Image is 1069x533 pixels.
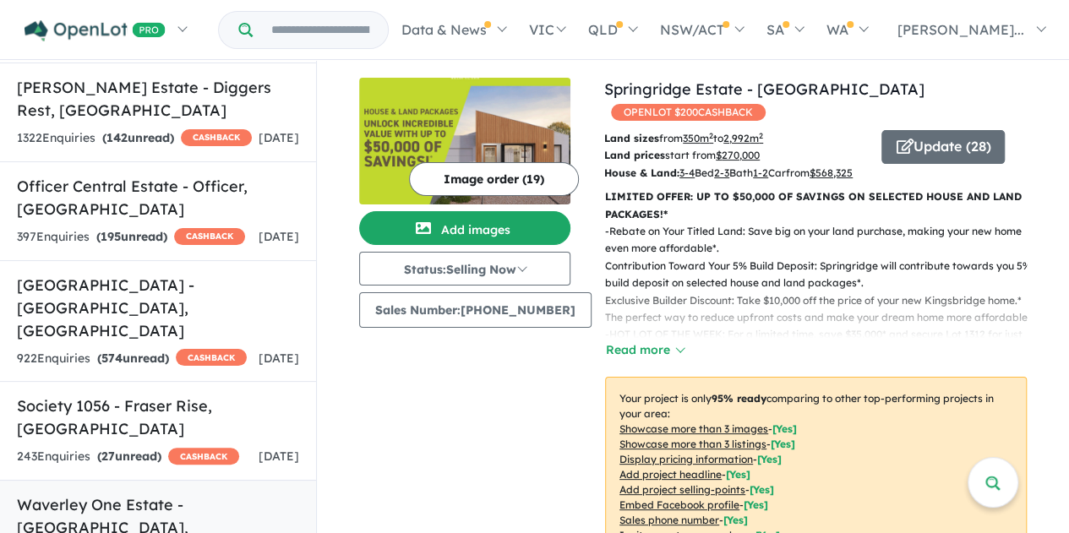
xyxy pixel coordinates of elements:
[714,166,729,179] u: 2-3
[619,498,739,511] u: Embed Facebook profile
[259,449,299,464] span: [DATE]
[810,166,853,179] u: $ 568,325
[17,394,299,440] h5: Society 1056 - Fraser Rise , [GEOGRAPHIC_DATA]
[611,104,766,121] span: OPENLOT $ 200 CASHBACK
[605,223,1040,326] p: - Rebate on Your Titled Land: Save big on your land purchase, making your new home even more affo...
[619,483,745,496] u: Add project selling-points
[709,131,713,140] sup: 2
[17,175,299,220] h5: Officer Central Estate - Officer , [GEOGRAPHIC_DATA]
[102,130,174,145] strong: ( unread)
[106,130,128,145] span: 142
[716,149,760,161] u: $ 270,000
[605,340,684,360] button: Read more
[712,392,766,405] b: 95 % ready
[17,274,299,342] h5: [GEOGRAPHIC_DATA] - [GEOGRAPHIC_DATA] , [GEOGRAPHIC_DATA]
[604,147,869,164] p: start from
[713,132,763,144] span: to
[897,21,1024,38] span: [PERSON_NAME]...
[771,438,795,450] span: [ Yes ]
[723,514,748,526] span: [ Yes ]
[759,131,763,140] sup: 2
[679,166,695,179] u: 3-4
[17,76,299,122] h5: [PERSON_NAME] Estate - Diggers Rest , [GEOGRAPHIC_DATA]
[605,188,1027,223] p: LIMITED OFFER: UP TO $50,000 OF SAVINGS ON SELECTED HOUSE AND LAND PACKAGES!*
[619,514,719,526] u: Sales phone number
[726,468,750,481] span: [ Yes ]
[176,349,247,366] span: CASHBACK
[25,20,166,41] img: Openlot PRO Logo White
[772,422,797,435] span: [ Yes ]
[757,453,782,465] span: [ Yes ]
[881,130,1005,164] button: Update (28)
[750,483,774,496] span: [ Yes ]
[259,351,299,366] span: [DATE]
[17,447,239,467] div: 243 Enquir ies
[359,252,570,286] button: Status:Selling Now
[619,468,722,481] u: Add project headline
[619,422,768,435] u: Showcase more than 3 images
[604,79,924,99] a: Springridge Estate - [GEOGRAPHIC_DATA]
[683,132,713,144] u: 350 m
[359,211,570,245] button: Add images
[17,349,247,369] div: 922 Enquir ies
[604,132,659,144] b: Land sizes
[744,498,768,511] span: [ Yes ]
[97,351,169,366] strong: ( unread)
[619,453,753,465] u: Display pricing information
[409,162,579,196] button: Image order (19)
[168,448,239,465] span: CASHBACK
[259,130,299,145] span: [DATE]
[17,128,252,149] div: 1322 Enquir ies
[101,229,121,244] span: 195
[181,129,252,146] span: CASHBACK
[101,449,115,464] span: 27
[604,130,869,147] p: from
[753,166,768,179] u: 1-2
[96,229,167,244] strong: ( unread)
[605,326,1040,361] p: - HOT LOT OF THE WEEK: For a limited time, save $35,000* and secure Lot 1312 for just $300,000*. ...
[604,165,869,182] p: Bed Bath Car from
[101,351,123,366] span: 574
[619,438,766,450] u: Showcase more than 3 listings
[359,78,570,204] img: Springridge Estate - Wallan
[723,132,763,144] u: 2,992 m
[359,292,592,328] button: Sales Number:[PHONE_NUMBER]
[604,166,679,179] b: House & Land:
[256,12,385,48] input: Try estate name, suburb, builder or developer
[604,149,665,161] b: Land prices
[174,228,245,245] span: CASHBACK
[17,227,245,247] div: 397 Enquir ies
[259,229,299,244] span: [DATE]
[97,449,161,464] strong: ( unread)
